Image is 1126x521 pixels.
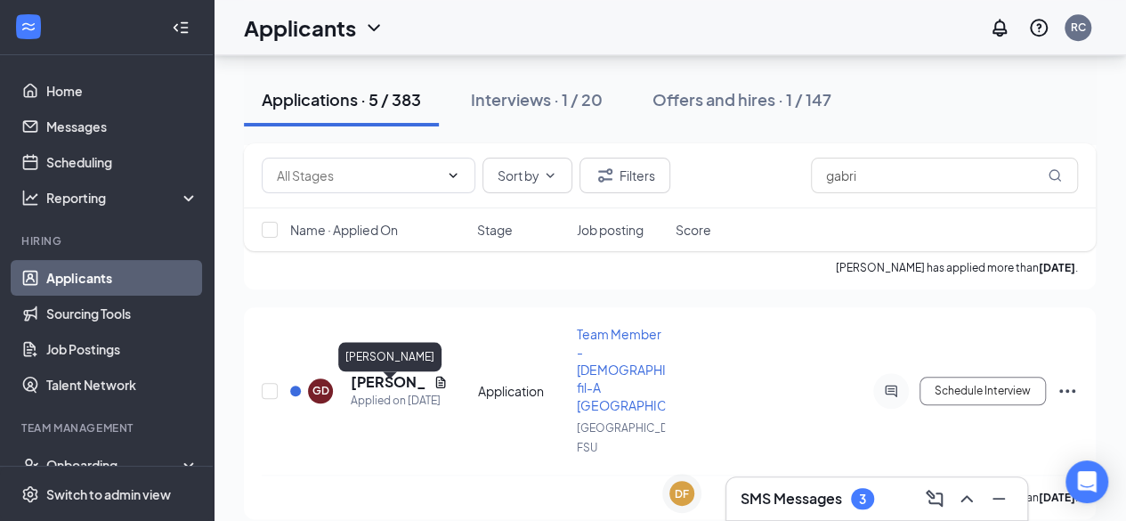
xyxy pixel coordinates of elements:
h3: SMS Messages [741,489,842,509]
div: Onboarding [46,456,183,474]
div: Team Management [21,420,195,436]
svg: Settings [21,485,39,503]
svg: MagnifyingGlass [1048,168,1062,183]
svg: UserCheck [21,456,39,474]
button: Sort byChevronDown [482,158,572,193]
svg: ChevronDown [543,168,557,183]
svg: ActiveChat [880,384,902,398]
svg: Notifications [989,17,1010,38]
div: [PERSON_NAME] [338,342,441,371]
svg: Ellipses [1057,380,1078,402]
svg: ChevronUp [956,488,977,509]
div: Switch to admin view [46,485,171,503]
div: Hiring [21,233,195,248]
span: Score [676,221,711,239]
span: Job posting [576,221,643,239]
div: Open Intercom Messenger [1065,460,1108,503]
div: Applications · 5 / 383 [262,88,421,110]
div: 3 [859,492,866,507]
svg: WorkstreamLogo [20,18,37,36]
input: Search in applications [811,158,1078,193]
div: Offers and hires · 1 / 147 [652,88,831,110]
button: ChevronUp [952,484,981,513]
button: Schedule Interview [919,377,1046,405]
div: RC [1071,20,1086,35]
svg: Filter [595,165,616,186]
svg: Document [433,375,448,389]
span: [GEOGRAPHIC_DATA] FSU [577,421,690,454]
input: All Stages [277,166,439,185]
svg: QuestionInfo [1028,17,1049,38]
button: Minimize [984,484,1013,513]
a: Messages [46,109,198,144]
a: Applicants [46,260,198,296]
div: GD [312,383,329,398]
b: [DATE] [1039,261,1075,274]
a: Sourcing Tools [46,296,198,331]
button: Filter Filters [579,158,670,193]
a: Scheduling [46,144,198,180]
svg: Collapse [172,19,190,37]
div: Interviews · 1 / 20 [471,88,603,110]
a: Job Postings [46,331,198,367]
svg: ComposeMessage [924,488,945,509]
svg: ChevronDown [446,168,460,183]
span: Stage [477,221,513,239]
span: Sort by [498,169,539,182]
b: [DATE] [1039,491,1075,504]
a: Home [46,73,198,109]
button: ComposeMessage [920,484,949,513]
div: Reporting [46,189,199,207]
div: Application [478,382,566,400]
div: Applied on [DATE] [351,392,448,410]
h1: Applicants [244,12,356,43]
svg: Minimize [988,488,1009,509]
div: DF [675,486,689,501]
a: Talent Network [46,367,198,403]
span: Team Member - [DEMOGRAPHIC_DATA]-fil-A [GEOGRAPHIC_DATA] [577,326,722,413]
svg: ChevronDown [363,17,385,38]
span: Name · Applied On [290,221,398,239]
svg: Analysis [21,189,39,207]
h5: [PERSON_NAME] [351,372,426,392]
